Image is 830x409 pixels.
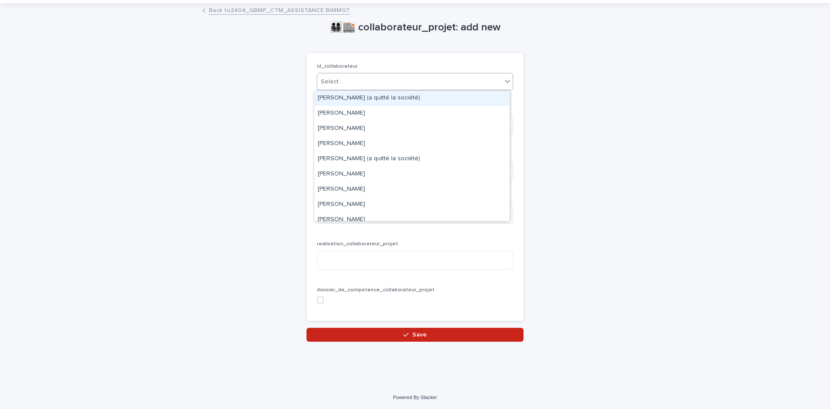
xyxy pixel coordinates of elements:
div: Basile GUILLOCHON [314,212,510,228]
a: Back to2404_GBMP_CTM_ASSISTANCE BIMMGT [209,5,350,15]
div: Select... [321,77,343,86]
div: Albine GBEGNON [314,121,510,136]
div: Alexandre BAZIN (a quitté la société) [314,91,510,106]
button: Save [306,328,524,342]
div: Baptiste CANTELLI [314,197,510,212]
h1: 👨‍👩‍👧‍👦🏬 collaborateur_projet: add new [306,21,524,34]
div: Antoine PENHOAT [314,167,510,182]
div: Amine BOUTIMAH [314,136,510,152]
div: Bahaeddine MRAOUNA [314,182,510,197]
div: Anis HAMZA (a quitté la société) [314,152,510,167]
a: Powered By Stacker [393,395,437,400]
span: id_collaborateur [317,64,358,69]
div: Abir BOUHAOUEL [314,106,510,121]
span: Save [412,332,427,338]
span: dossier_de_competence_collaborateur_projet [317,287,435,293]
span: realisation_collaborateur_projet [317,241,398,247]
